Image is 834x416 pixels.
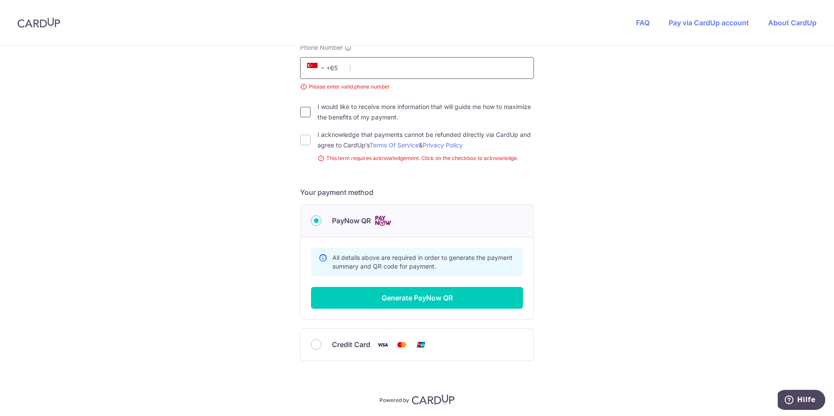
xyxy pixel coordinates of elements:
[318,130,534,150] label: I acknowledge that payments cannot be refunded directly via CardUp and agree to CardUp’s &
[332,254,513,270] span: All details above are required in order to generate the payment summary and QR code for payment.
[768,18,817,27] a: About CardUp
[669,18,749,27] a: Pay via CardUp account
[374,339,391,350] img: Visa
[778,390,825,412] iframe: Öffnet ein Widget, in dem Sie weitere Informationen finden
[412,394,455,405] img: CardUp
[379,395,409,404] p: Powered by
[332,339,370,350] span: Credit Card
[374,215,392,226] img: Cards logo
[300,187,534,198] h5: Your payment method
[307,63,328,73] span: +65
[393,339,410,350] img: Mastercard
[332,215,371,226] span: PayNow QR
[423,141,463,149] a: Privacy Policy
[311,339,523,350] div: Credit Card Visa Mastercard Union Pay
[311,287,523,309] button: Generate PayNow QR
[311,215,523,226] div: PayNow QR Cards logo
[300,82,534,91] small: Please enter valid phone number
[300,43,343,52] span: Phone Number
[17,17,60,28] img: CardUp
[318,102,534,123] label: I would like to receive more information that will guide me how to maximize the benefits of my pa...
[304,63,344,73] span: +65
[318,154,534,163] small: This term requires acknowledgement. Click on the checkbox to acknowledge.
[369,141,419,149] a: Terms Of Service
[636,18,649,27] a: FAQ
[412,339,430,350] img: Union Pay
